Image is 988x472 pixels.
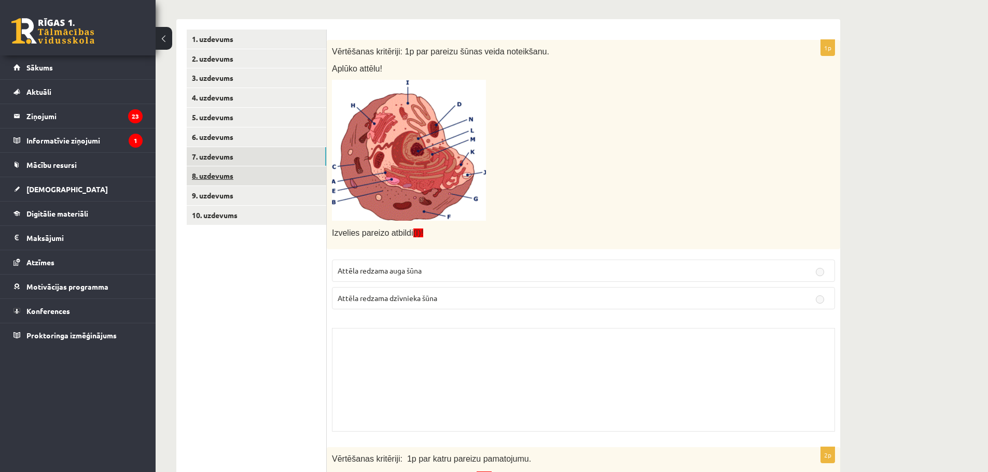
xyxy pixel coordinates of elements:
[26,306,70,316] span: Konferences
[26,331,117,340] span: Proktoringa izmēģinājums
[13,153,143,177] a: Mācību resursi
[26,160,77,169] span: Mācību resursi
[187,186,326,205] a: 9. uzdevums
[332,454,531,463] span: Vērtēšanas kritēriji: 1p par katru pareizu pamatojumu.
[187,108,326,127] a: 5. uzdevums
[26,87,51,96] span: Aktuāli
[13,275,143,298] a: Motivācijas programma
[816,295,824,304] input: Attēla redzama dzīvnieka šūna
[187,127,326,147] a: 6. uzdevums
[13,250,143,274] a: Atzīmes
[128,109,143,123] i: 23
[820,39,835,56] p: 1p
[820,447,835,463] p: 2p
[13,299,143,323] a: Konferences
[10,10,492,38] body: Editor, wiswyg-editor-user-answer-47433807751540
[187,30,326,49] a: 1. uzdevums
[187,166,326,185] a: 8. uzdevums
[26,184,108,194] span: [DEMOGRAPHIC_DATA]
[13,202,143,225] a: Digitālie materiāli
[332,64,382,73] span: Aplūko attēlu!
[13,104,143,128] a: Ziņojumi23
[13,323,143,347] a: Proktoringa izmēģinājums
[816,268,824,276] input: Attēla redzama auga šūna
[413,228,424,237] span: (I)!
[187,88,326,107] a: 4. uzdevums
[187,68,326,88] a: 3. uzdevums
[13,226,143,250] a: Maksājumi
[13,177,143,201] a: [DEMOGRAPHIC_DATA]
[338,266,422,275] span: Attēla redzama auga šūna
[338,293,437,303] span: Attēla redzama dzīvnieka šūna
[26,282,108,291] span: Motivācijas programma
[13,55,143,79] a: Sākums
[187,147,326,166] a: 7. uzdevums
[26,258,54,267] span: Atzīmes
[332,228,423,237] span: Izvelies pareizo atbildi
[26,104,143,128] legend: Ziņojumi
[26,209,88,218] span: Digitālie materiāli
[332,80,486,221] img: A diagram of a cell Description automatically generated
[129,134,143,148] i: 1
[187,206,326,225] a: 10. uzdevums
[26,226,143,250] legend: Maksājumi
[13,80,143,104] a: Aktuāli
[13,128,143,152] a: Informatīvie ziņojumi1
[187,49,326,68] a: 2. uzdevums
[11,18,94,44] a: Rīgas 1. Tālmācības vidusskola
[26,128,143,152] legend: Informatīvie ziņojumi
[332,47,549,56] span: Vērtēšanas kritēriji: 1p par pareizu šūnas veida noteikšanu.
[26,63,53,72] span: Sākums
